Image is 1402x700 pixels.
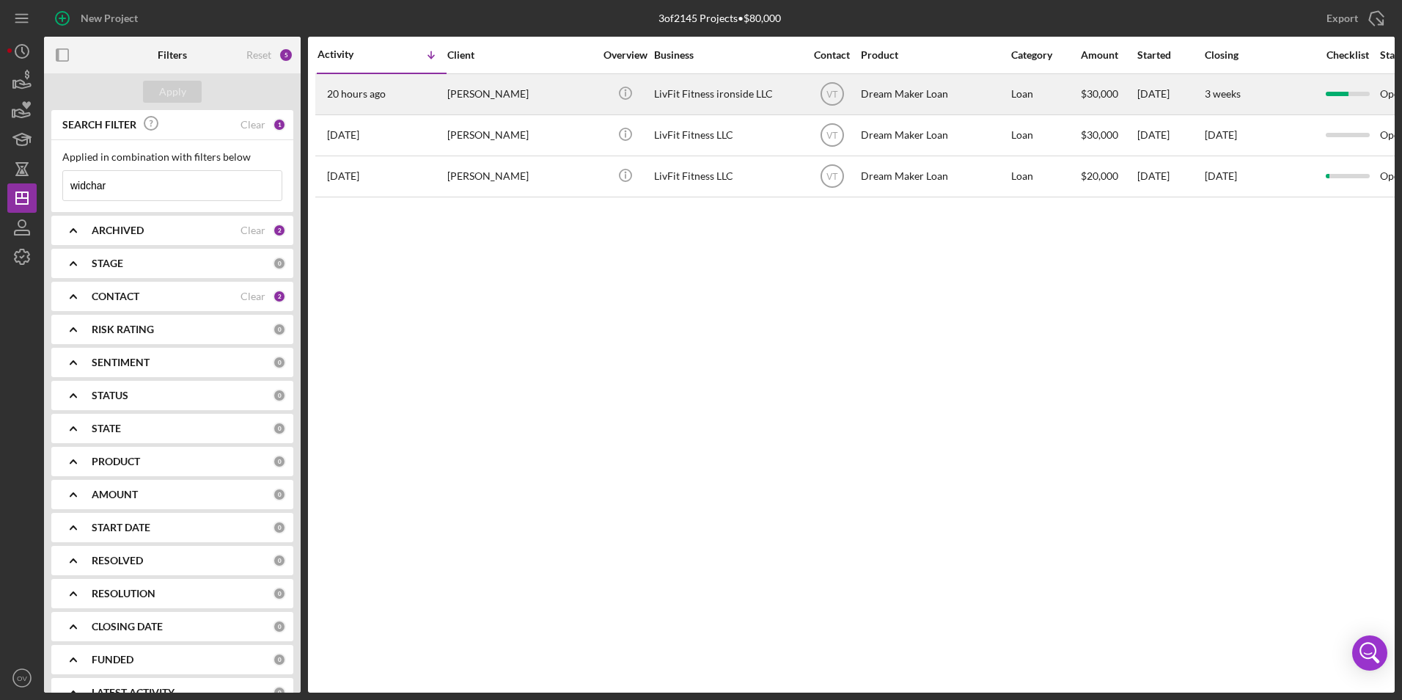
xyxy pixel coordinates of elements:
b: Filters [158,49,187,61]
div: Category [1011,49,1079,61]
div: $30,000 [1081,75,1136,114]
b: STATE [92,423,121,434]
b: SENTIMENT [92,357,150,368]
div: $20,000 [1081,157,1136,196]
b: LATEST ACTIVITY [92,687,175,699]
text: VT [826,131,838,141]
time: 2023-11-30 01:02 [327,170,359,182]
div: Dream Maker Loan [861,75,1008,114]
div: Clear [241,291,265,302]
div: Clear [241,119,265,131]
div: Dream Maker Loan [861,116,1008,155]
time: 2025-08-18 18:46 [327,88,386,100]
b: PRODUCT [92,456,140,467]
div: Dream Maker Loan [861,157,1008,196]
b: STAGE [92,258,123,269]
div: Apply [159,81,186,103]
div: [DATE] [1137,75,1203,114]
button: OV [7,663,37,693]
b: CLOSING DATE [92,621,163,632]
div: 5 [279,48,293,62]
div: 2 [273,290,286,303]
div: 0 [273,422,286,435]
button: Export [1312,4,1395,33]
div: 1 [273,118,286,131]
time: [DATE] [1205,128,1237,141]
div: 0 [273,620,286,633]
button: New Project [44,4,153,33]
div: 0 [273,686,286,699]
text: OV [17,674,27,682]
div: Applied in combination with filters below [62,151,282,163]
div: 0 [273,389,286,402]
div: LivFit Fitness LLC [654,116,801,155]
div: Reset [246,49,271,61]
div: [PERSON_NAME] [447,157,594,196]
div: Checklist [1316,49,1379,61]
b: RESOLVED [92,555,143,566]
div: [DATE] [1137,157,1203,196]
div: 0 [273,521,286,534]
div: Product [861,49,1008,61]
div: LivFit Fitness ironside LLC [654,75,801,114]
time: 2024-11-16 21:14 [327,129,359,141]
div: 0 [273,488,286,501]
time: 3 weeks [1205,87,1241,100]
div: 2 [273,224,286,237]
b: ARCHIVED [92,225,144,236]
div: 0 [273,554,286,567]
div: Business [654,49,801,61]
div: [PERSON_NAME] [447,75,594,114]
div: New Project [81,4,138,33]
button: Apply [143,81,202,103]
b: STATUS [92,390,128,401]
div: Loan [1011,157,1079,196]
div: Client [447,49,594,61]
div: LivFit Fitness LLC [654,157,801,196]
div: Clear [241,225,265,236]
div: [PERSON_NAME] [447,116,594,155]
div: [DATE] [1137,116,1203,155]
time: [DATE] [1205,169,1237,182]
div: 0 [273,587,286,600]
div: 3 of 2145 Projects • $80,000 [658,12,781,24]
div: Loan [1011,116,1079,155]
b: RESOLUTION [92,588,155,599]
div: $30,000 [1081,116,1136,155]
div: Activity [318,48,382,60]
div: Export [1326,4,1358,33]
div: Started [1137,49,1203,61]
div: 0 [273,653,286,666]
div: 0 [273,356,286,369]
text: VT [826,172,838,182]
div: Open Intercom Messenger [1352,635,1387,671]
div: Amount [1081,49,1136,61]
div: Overview [598,49,653,61]
div: 0 [273,257,286,270]
div: Closing [1205,49,1315,61]
b: SEARCH FILTER [62,119,136,131]
div: Loan [1011,75,1079,114]
b: CONTACT [92,291,139,302]
div: 0 [273,455,286,468]
b: FUNDED [92,654,133,666]
div: Contact [804,49,859,61]
b: START DATE [92,522,150,533]
text: VT [826,90,838,100]
div: 0 [273,323,286,336]
b: AMOUNT [92,489,138,500]
b: RISK RATING [92,324,154,335]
